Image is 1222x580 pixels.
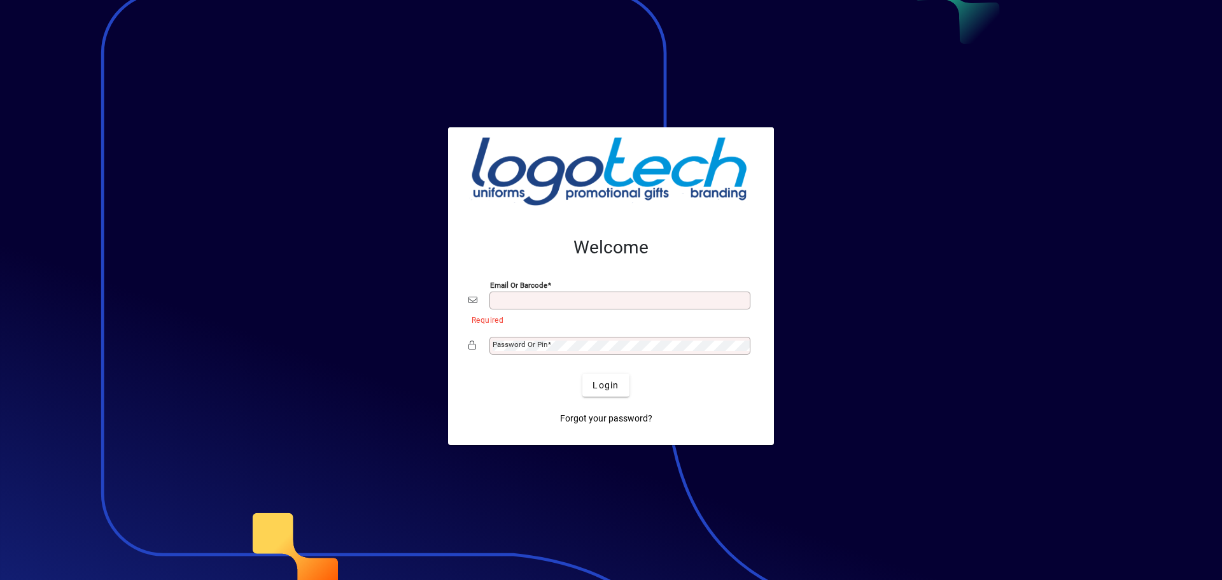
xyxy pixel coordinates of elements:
[490,281,547,290] mat-label: Email or Barcode
[582,374,629,397] button: Login
[593,379,619,392] span: Login
[468,237,754,258] h2: Welcome
[493,340,547,349] mat-label: Password or Pin
[555,407,657,430] a: Forgot your password?
[472,313,743,326] mat-error: Required
[560,412,652,425] span: Forgot your password?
